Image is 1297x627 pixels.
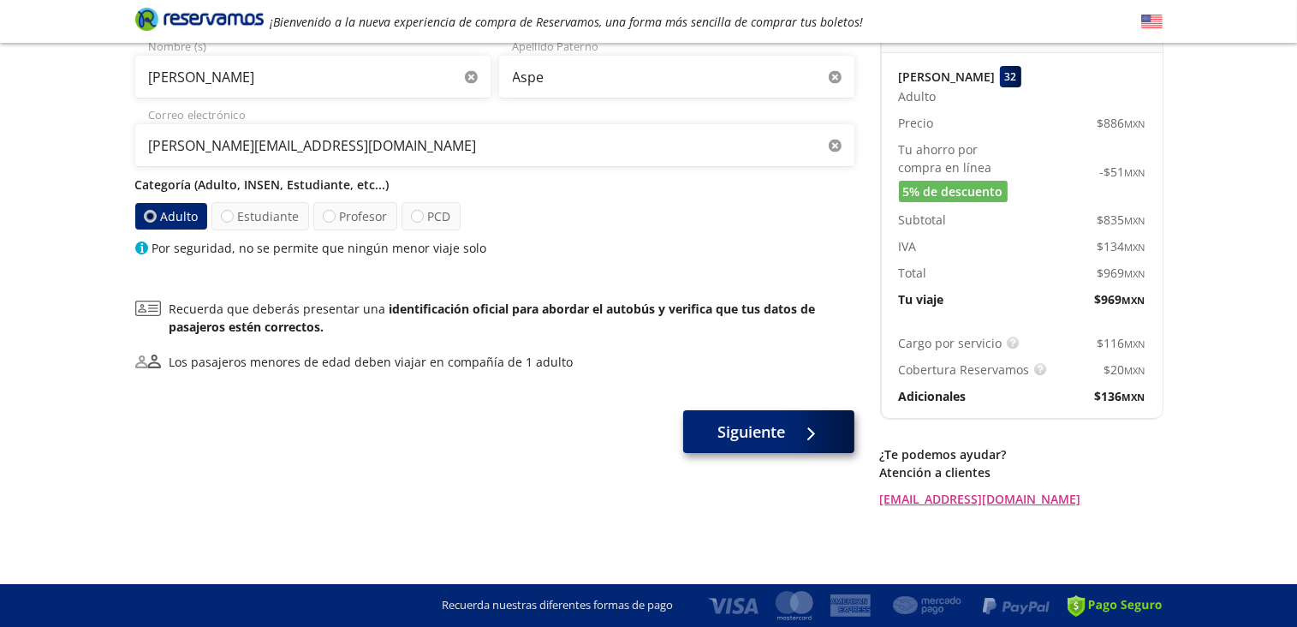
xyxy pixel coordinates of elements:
[899,334,1002,352] p: Cargo por servicio
[899,361,1030,379] p: Cobertura Reservamos
[271,14,864,30] em: ¡Bienvenido a la nueva experiencia de compra de Reservamos, una forma más sencilla de comprar tus...
[683,410,854,453] button: Siguiente
[1125,364,1145,377] small: MXN
[1125,241,1145,254] small: MXN
[899,290,944,308] p: Tu viaje
[1122,391,1145,403] small: MXN
[499,56,854,99] input: Apellido Paterno
[1125,214,1145,227] small: MXN
[170,301,816,335] b: identificación oficial para abordar el autobús y verifica que tus datos de pasajeros estén correc...
[152,239,487,257] p: Por seguridad, no se permite que ningún menor viaje solo
[1122,294,1145,307] small: MXN
[1125,117,1145,130] small: MXN
[899,140,1022,176] p: Tu ahorro por compra en línea
[402,202,461,230] label: PCD
[1095,387,1145,405] span: $ 136
[880,490,1163,508] a: [EMAIL_ADDRESS][DOMAIN_NAME]
[880,445,1163,463] p: ¿Te podemos ayudar?
[135,124,854,167] input: Correo electrónico
[170,353,574,371] div: Los pasajeros menores de edad deben viajar en compañía de 1 adulto
[899,387,967,405] p: Adicionales
[899,87,937,105] span: Adulto
[135,56,491,99] input: Nombre (s)
[1098,237,1145,255] span: $ 134
[1098,211,1145,229] span: $ 835
[443,597,674,614] p: Recuerda nuestras diferentes formas de pago
[1100,163,1145,181] span: -$ 51
[1125,166,1145,179] small: MXN
[1095,290,1145,308] span: $ 969
[899,68,996,86] p: [PERSON_NAME]
[1141,11,1163,33] button: English
[899,114,934,132] p: Precio
[313,202,397,230] label: Profesor
[135,6,264,37] a: Brand Logo
[1125,267,1145,280] small: MXN
[899,237,917,255] p: IVA
[880,463,1163,481] p: Atención a clientes
[135,6,264,32] i: Brand Logo
[1098,114,1145,132] span: $ 886
[717,421,785,444] span: Siguiente
[903,182,1003,200] span: 5% de descuento
[1104,361,1145,379] span: $ 20
[135,176,854,194] p: Categoría (Adulto, INSEN, Estudiante, etc...)
[1125,337,1145,350] small: MXN
[899,211,947,229] p: Subtotal
[1098,334,1145,352] span: $ 116
[1098,264,1145,282] span: $ 969
[211,202,309,230] label: Estudiante
[899,264,927,282] p: Total
[1000,66,1021,87] div: 32
[170,300,854,336] p: Recuerda que deberás presentar una
[133,202,208,230] label: Adulto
